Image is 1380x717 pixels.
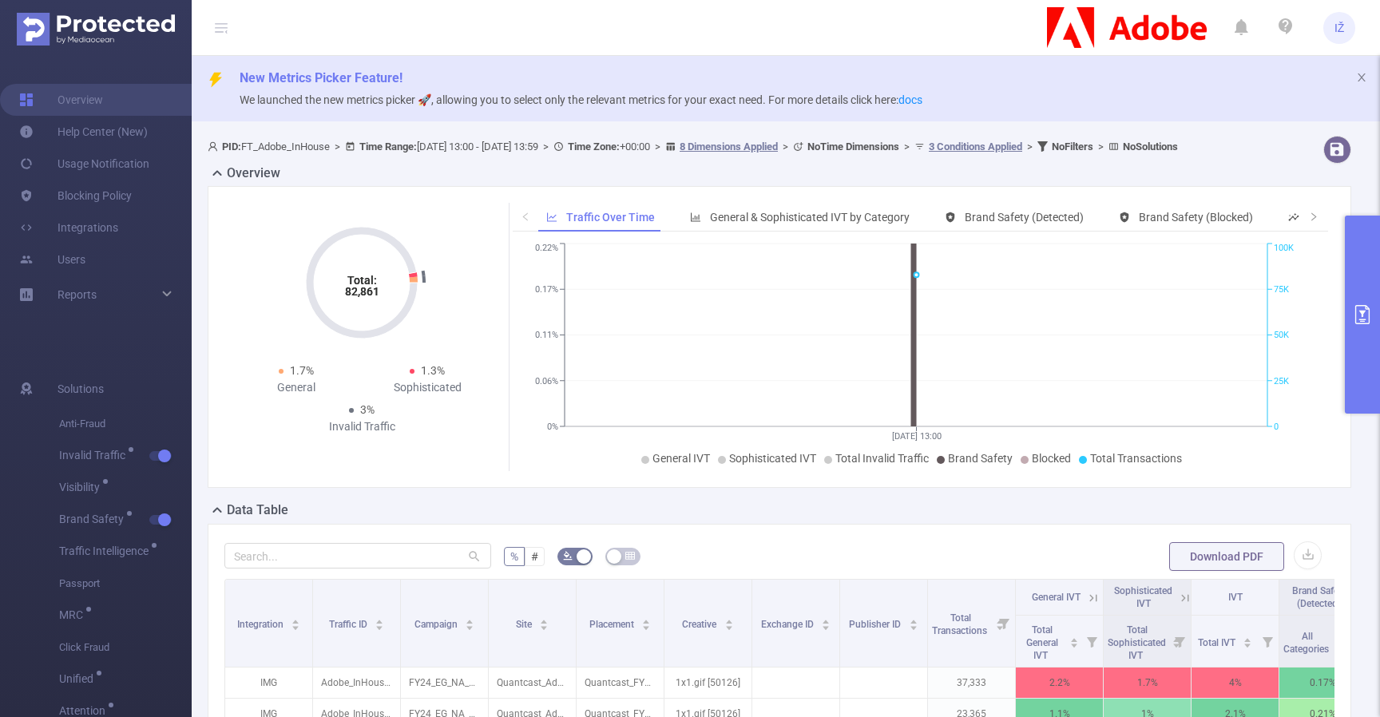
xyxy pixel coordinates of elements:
[375,624,384,628] i: icon: caret-down
[652,452,710,465] span: General IVT
[835,452,929,465] span: Total Invalid Traffic
[909,624,918,628] i: icon: caret-down
[546,212,557,223] i: icon: line-chart
[465,617,474,627] div: Sort
[345,285,379,298] tspan: 82,861
[540,624,549,628] i: icon: caret-down
[291,617,300,622] i: icon: caret-up
[1274,284,1289,295] tspan: 75K
[531,550,538,563] span: #
[1169,542,1284,571] button: Download PDF
[535,244,558,254] tspan: 0.22%
[1243,641,1252,646] i: icon: caret-down
[724,617,733,622] i: icon: caret-up
[1356,69,1367,86] button: icon: close
[1274,331,1289,341] tspan: 50K
[59,481,105,493] span: Visibility
[521,212,530,221] i: icon: left
[516,619,534,630] span: Site
[1283,631,1331,655] span: All Categories
[240,93,922,106] span: We launched the new metrics picker 🚀, allowing you to select only the relevant metrics for your e...
[891,431,941,442] tspan: [DATE] 13:00
[568,141,620,153] b: Time Zone:
[375,617,384,622] i: icon: caret-up
[291,617,300,627] div: Sort
[330,141,345,153] span: >
[650,141,665,153] span: >
[1274,244,1294,254] tspan: 100K
[313,667,400,698] p: Adobe_InHouse [13539]
[535,284,558,295] tspan: 0.17%
[1274,422,1279,432] tspan: 0
[909,617,918,627] div: Sort
[1356,72,1367,83] i: icon: close
[59,673,99,684] span: Unified
[566,211,655,224] span: Traffic Over Time
[1334,12,1345,44] span: IŽ
[19,180,132,212] a: Blocking Policy
[208,72,224,88] i: icon: thunderbolt
[231,379,362,396] div: General
[1292,585,1346,609] span: Brand Safety (Detected)
[929,141,1022,153] u: 3 Conditions Applied
[1114,585,1172,609] span: Sophisticated IVT
[822,624,831,628] i: icon: caret-down
[625,551,635,561] i: icon: table
[489,667,576,698] p: Quantcast_AdobeDyn [20050]
[57,373,104,405] span: Solutions
[724,617,734,627] div: Sort
[1108,624,1166,661] span: Total Sophisticated IVT
[510,550,518,563] span: %
[849,619,903,630] span: Publisher ID
[641,617,651,627] div: Sort
[589,619,636,630] span: Placement
[19,244,85,275] a: Users
[909,617,918,622] i: icon: caret-up
[539,617,549,627] div: Sort
[710,211,910,224] span: General & Sophisticated IVT by Category
[1104,667,1191,698] p: 1.7%
[296,418,427,435] div: Invalid Traffic
[948,452,1013,465] span: Brand Safety
[59,450,131,461] span: Invalid Traffic
[1192,667,1279,698] p: 4%
[57,279,97,311] a: Reports
[664,667,751,698] p: 1x1.gif [50126]
[1123,141,1178,153] b: No Solutions
[1070,641,1079,646] i: icon: caret-down
[563,551,573,561] i: icon: bg-colors
[1032,592,1081,603] span: General IVT
[932,612,989,636] span: Total Transactions
[680,141,778,153] u: 8 Dimensions Applied
[577,667,664,698] p: Quantcast_FY24CC_LAL_LAL-Native-CC-Converters-GenImage_US_DSK_BAN_1x1 [9088967]
[547,422,558,432] tspan: 0%
[1052,141,1093,153] b: No Filters
[59,632,192,664] span: Click Fraud
[928,667,1015,698] p: 37,333
[401,667,488,698] p: FY24_EG_NA_Creative_CCM_Acquisition_Buy [225725]
[778,141,793,153] span: >
[240,70,402,85] span: New Metrics Picker Feature!
[1022,141,1037,153] span: >
[540,617,549,622] i: icon: caret-up
[1016,667,1103,698] p: 2.2%
[807,141,899,153] b: No Time Dimensions
[225,667,312,698] p: IMG
[642,617,651,622] i: icon: caret-up
[414,619,460,630] span: Campaign
[362,379,493,396] div: Sophisticated
[59,609,89,620] span: MRC
[1026,624,1058,661] span: Total General IVT
[290,364,314,377] span: 1.7%
[222,141,241,153] b: PID:
[1070,636,1079,640] i: icon: caret-up
[898,93,922,106] a: docs
[724,624,733,628] i: icon: caret-down
[19,148,149,180] a: Usage Notification
[291,624,300,628] i: icon: caret-down
[682,619,719,630] span: Creative
[1274,376,1289,386] tspan: 25K
[1093,141,1108,153] span: >
[1243,636,1252,640] i: icon: caret-up
[359,141,417,153] b: Time Range:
